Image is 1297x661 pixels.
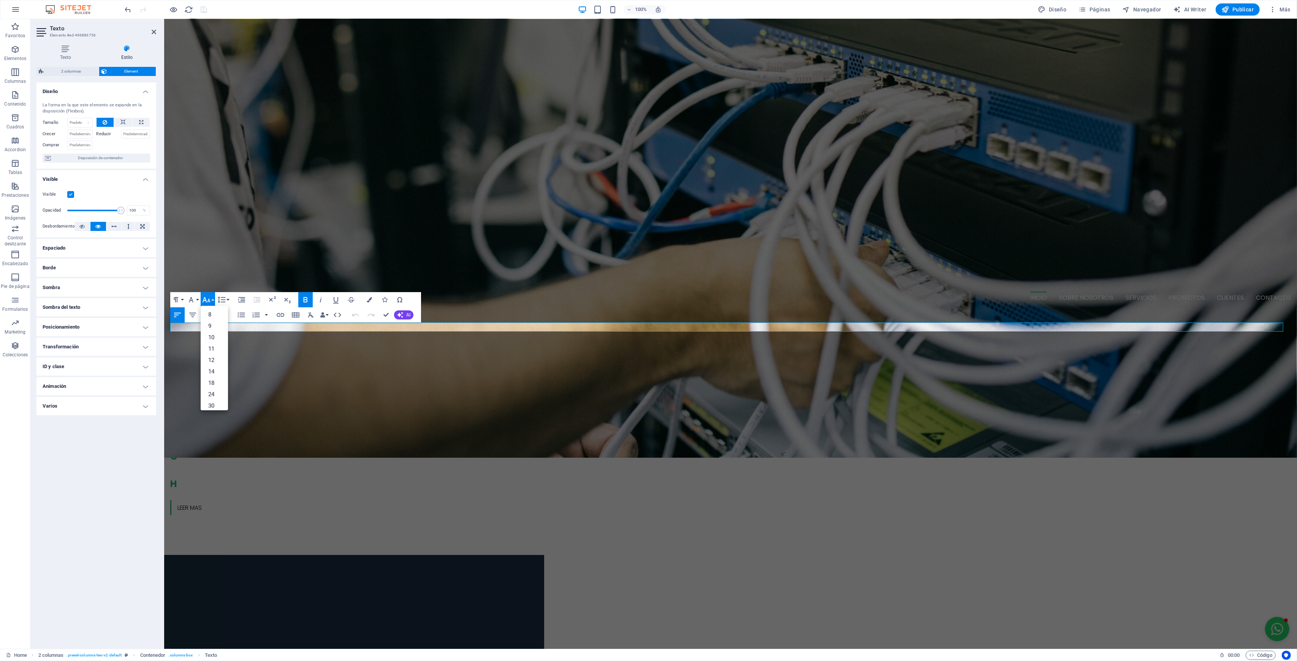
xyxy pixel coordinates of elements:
[344,292,358,307] button: Strikethrough
[1170,3,1210,16] button: AI Writer
[1035,3,1070,16] div: Diseño (Ctrl+Alt+Y)
[43,190,67,199] label: Visible
[393,292,407,307] button: Special Characters
[46,67,97,76] span: 2 columnas
[1123,6,1161,13] span: Navegador
[263,307,269,323] button: Ordered List
[139,206,150,215] div: %
[6,124,24,130] p: Cuadros
[5,78,26,84] p: Columnas
[168,651,193,660] span: . columns-box
[377,292,392,307] button: Icons
[4,101,26,107] p: Contenido
[379,307,393,323] button: Confirm (Ctrl+⏎)
[50,25,156,32] h2: Texto
[36,45,98,61] h4: Texto
[121,130,150,139] input: Predeterminado
[3,352,28,358] p: Colecciones
[364,307,378,323] button: Redo (Ctrl+Shift+Z)
[329,292,343,307] button: Underline (Ctrl+U)
[43,208,67,212] label: Opacidad
[406,313,410,317] span: AI
[185,5,193,14] i: Volver a cargar página
[201,377,228,389] a: 18
[43,153,150,163] button: Disposición de contenedor
[36,318,156,336] h4: Posicionamiento
[1282,651,1291,660] button: Usercentrics
[36,298,156,316] h4: Sombra del texto
[249,307,263,323] button: Ordered List
[36,170,156,184] h4: Visible
[273,307,288,323] button: Insert Link
[1173,6,1207,13] span: AI Writer
[1035,3,1070,16] button: Diseño
[298,292,313,307] button: Bold (Ctrl+B)
[2,192,29,198] p: Prestaciones
[1076,3,1113,16] button: Páginas
[1222,6,1254,13] span: Publicar
[38,651,217,660] nav: breadcrumb
[170,292,185,307] button: Paragraph Format
[280,292,295,307] button: Subscript
[97,130,121,139] label: Reducir
[185,307,200,323] button: Align Center
[43,141,67,150] label: Comprar
[1269,6,1291,13] span: Más
[201,400,228,411] a: 30
[5,33,25,39] p: Favoritos
[4,55,26,62] p: Elementos
[43,120,67,125] label: Tamaño
[36,357,156,376] h4: ID y clase
[2,306,28,312] p: Formularios
[1120,3,1164,16] button: Navegador
[185,292,200,307] button: Font Family
[67,651,122,660] span: . preset-columns-two-v2-default
[99,67,156,76] button: Element
[205,651,217,660] span: Haz clic para seleccionar y doble clic para editar
[201,366,228,377] a: 14
[67,130,93,139] input: Predeterminado
[140,651,166,660] span: Haz clic para seleccionar y doble clic para editar
[314,292,328,307] button: Italic (Ctrl+I)
[43,222,74,231] label: Desbordamiento
[1228,651,1240,660] span: 00 00
[1,283,29,289] p: Pie de página
[265,292,279,307] button: Superscript
[201,309,228,320] a: 8
[1246,651,1276,660] button: Código
[250,292,264,307] button: Decrease Indent
[234,292,249,307] button: Increase Indent
[216,292,230,307] button: Line Height
[1266,3,1294,16] button: Más
[362,292,377,307] button: Colors
[43,130,67,139] label: Crecer
[1220,651,1240,660] h6: Tiempo de la sesión
[304,307,318,323] button: Clear Formatting
[109,67,154,76] span: Element
[6,651,27,660] a: Haz clic para cancelar la selección y doble clic para abrir páginas
[53,153,148,163] span: Disposición de contenedor
[98,45,156,61] h4: Estilo
[319,307,329,323] button: Data Bindings
[1079,6,1110,13] span: Páginas
[8,169,22,176] p: Tablas
[36,239,156,257] h4: Espaciado
[201,343,228,354] a: 11
[170,307,185,323] button: Align Left
[36,259,156,277] h4: Borde
[5,215,25,221] p: Imágenes
[655,6,662,13] i: Al redimensionar, ajustar el nivel de zoom automáticamente para ajustarse al dispositivo elegido.
[1101,598,1125,622] button: Open chat window
[36,377,156,395] h4: Animación
[44,5,101,14] img: Editor Logo
[1233,652,1234,658] span: :
[43,102,150,115] div: La forma en la que este elemento se expande en la disposición (Flexbox).
[1038,6,1067,13] span: Diseño
[36,397,156,415] h4: Varios
[234,307,249,323] button: Unordered List
[5,329,25,335] p: Marketing
[201,306,228,410] div: Font Size
[330,307,345,323] button: HTML
[36,82,156,96] h4: Diseño
[201,292,215,307] button: Font Size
